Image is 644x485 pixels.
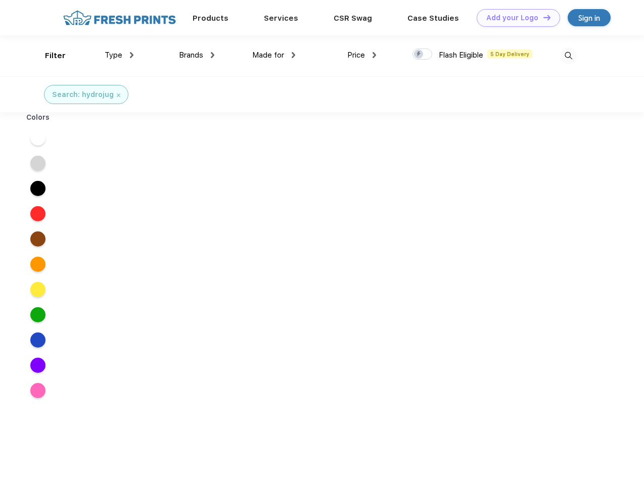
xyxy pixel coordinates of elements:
[347,51,365,60] span: Price
[568,9,611,26] a: Sign in
[45,50,66,62] div: Filter
[439,51,483,60] span: Flash Eligible
[211,52,214,58] img: dropdown.png
[52,89,114,100] div: Search: hydrojug
[292,52,295,58] img: dropdown.png
[486,14,538,22] div: Add your Logo
[373,52,376,58] img: dropdown.png
[19,112,58,123] div: Colors
[60,9,179,27] img: fo%20logo%202.webp
[560,47,577,64] img: desktop_search.svg
[105,51,122,60] span: Type
[487,50,532,59] span: 5 Day Delivery
[179,51,203,60] span: Brands
[543,15,550,20] img: DT
[578,12,600,24] div: Sign in
[117,93,120,97] img: filter_cancel.svg
[130,52,133,58] img: dropdown.png
[252,51,284,60] span: Made for
[193,14,228,23] a: Products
